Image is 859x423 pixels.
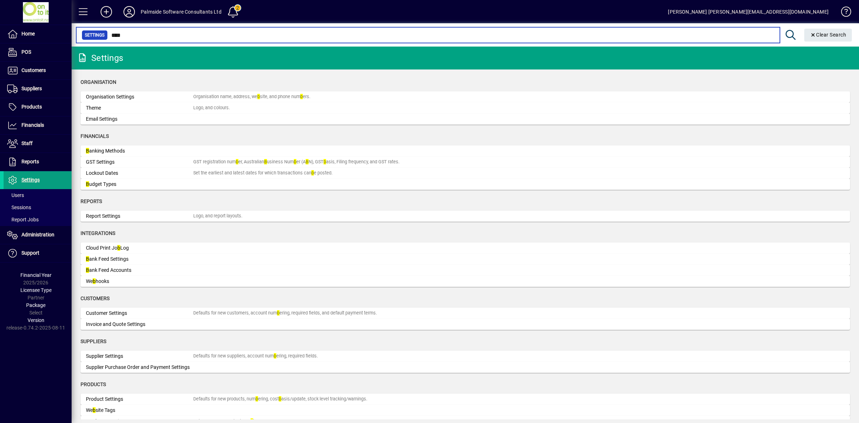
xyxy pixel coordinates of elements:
[81,91,850,102] a: Organisation SettingsOrganisation name, address, website, and phone numbers.
[81,211,850,222] a: Report SettingsLogo, and report layouts.
[81,405,850,416] a: Website Tags
[193,353,318,360] div: Defaults for new suppliers, account num ering, required fields.
[86,148,89,154] em: B
[77,52,123,64] div: Settings
[21,140,33,146] span: Staff
[4,25,72,43] a: Home
[20,272,52,278] span: Financial Year
[4,135,72,153] a: Staff
[279,396,281,402] em: b
[7,205,31,210] span: Sessions
[236,159,238,164] em: b
[193,159,399,165] div: GST registration num er, Australian usiness Num er (A N), GST asis, Filing frequency, and GST rates.
[86,278,193,285] div: We hooks
[86,147,193,155] div: anking Methods
[21,177,40,183] span: Settings
[86,169,193,177] div: Lockout Dates
[118,5,141,18] button: Profile
[86,93,193,101] div: Organisation Settings
[117,245,120,251] em: b
[81,133,109,139] span: Financials
[26,302,45,308] span: Package
[81,276,850,287] a: Webhooks
[86,115,193,123] div: Email Settings
[193,396,367,403] div: Defaults for new products, num ering, cost asis/update, stock level tracking/warnings.
[294,159,296,164] em: b
[86,256,89,262] em: B
[4,43,72,61] a: POS
[86,352,193,360] div: Supplier Settings
[4,244,72,262] a: Support
[193,105,230,111] div: Logo, and colours.
[81,295,110,301] span: Customers
[141,6,222,18] div: Palmside Software Consultants Ltd
[4,153,72,171] a: Reports
[193,93,310,100] div: Organisation name, address, we site, and phone num ers.
[256,396,258,402] em: b
[81,254,850,265] a: Bank Feed Settings
[810,32,846,38] span: Clear Search
[81,308,850,319] a: Customer SettingsDefaults for new customers, account numbering, required fields, and default paym...
[86,321,193,328] div: Invoice and Quote Settings
[86,266,193,274] div: ank Feed Accounts
[81,102,850,114] a: ThemeLogo, and colours.
[21,250,39,256] span: Support
[306,159,309,164] em: B
[277,310,280,316] em: b
[81,319,850,330] a: Invoice and Quote Settings
[93,407,96,413] em: b
[81,394,850,405] a: Product SettingsDefaults for new products, numbering, costbasis/update, stock level tracking/warn...
[193,213,242,220] div: Logo, and report layouts.
[81,145,850,157] a: Banking Methods
[4,62,72,80] a: Customers
[95,5,118,18] button: Add
[86,104,193,112] div: Theme
[21,122,44,128] span: Financials
[4,189,72,201] a: Users
[81,362,850,373] a: Supplier Purchase Order and Payment Settings
[86,309,193,317] div: Customer Settings
[81,351,850,362] a: Supplier SettingsDefaults for new suppliers, account numbering, required fields.
[93,278,96,284] em: b
[193,170,333,177] div: Set the earliest and latest dates for which transactions can e posted.
[21,31,35,37] span: Home
[668,6,829,18] div: [PERSON_NAME] [PERSON_NAME][EMAIL_ADDRESS][DOMAIN_NAME]
[86,395,193,403] div: Product Settings
[81,79,116,85] span: Organisation
[21,49,31,55] span: POS
[81,338,106,344] span: Suppliers
[300,94,303,99] em: b
[81,157,850,168] a: GST SettingsGST registration number, AustralianBusiness Number (ABN), GSTbasis, Filing frequency,...
[85,32,105,39] span: Settings
[7,217,39,222] span: Report Jobs
[81,230,115,236] span: Integrations
[21,232,54,237] span: Administration
[274,353,276,359] em: b
[20,287,52,293] span: Licensee Type
[257,94,260,99] em: b
[81,242,850,254] a: Cloud Print JobLog
[81,381,106,387] span: Products
[4,226,72,244] a: Administration
[21,104,42,110] span: Products
[21,159,39,164] span: Reports
[21,86,42,91] span: Suppliers
[86,267,89,273] em: B
[4,213,72,226] a: Report Jobs
[86,244,193,252] div: Cloud Print Jo Log
[7,192,24,198] span: Users
[86,181,193,188] div: udget Types
[4,80,72,98] a: Suppliers
[4,116,72,134] a: Financials
[81,198,102,204] span: Reports
[21,67,46,73] span: Customers
[311,170,314,176] em: b
[86,407,193,414] div: We site Tags
[81,179,850,190] a: Budget Types
[81,265,850,276] a: Bank Feed Accounts
[836,1,850,25] a: Knowledge Base
[86,212,193,220] div: Report Settings
[324,159,326,164] em: b
[804,29,852,42] button: Clear
[4,98,72,116] a: Products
